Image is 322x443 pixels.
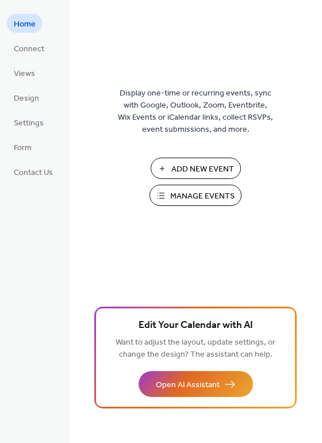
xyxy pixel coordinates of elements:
a: Form [7,138,39,156]
a: Contact Us [7,162,60,181]
span: Add New Event [171,163,234,175]
span: Manage Events [170,190,235,203]
a: Design [7,88,46,107]
span: Home [14,18,36,30]
button: Add New Event [151,158,241,179]
button: Manage Events [149,185,241,206]
span: Edit Your Calendar with AI [139,318,253,334]
span: Views [14,68,35,80]
span: Display one-time or recurring events, sync with Google, Outlook, Zoom, Eventbrite, Wix Events or ... [118,87,273,136]
span: Open AI Assistant [156,379,220,391]
a: Settings [7,113,51,132]
span: Connect [14,43,44,55]
button: Open AI Assistant [139,371,253,397]
a: Views [7,63,42,82]
span: Contact Us [14,167,53,179]
span: Settings [14,117,44,129]
span: Form [14,142,32,154]
span: Design [14,93,39,105]
a: Connect [7,39,51,58]
span: Want to adjust the layout, update settings, or change the design? The assistant can help. [116,335,275,362]
a: Home [7,14,43,33]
